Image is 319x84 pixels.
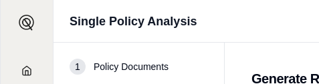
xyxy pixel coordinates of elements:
[70,59,86,75] div: 1
[70,12,197,31] h1: Single Policy Analysis
[94,60,169,73] span: Policy Documents
[13,9,40,36] button: Expand sidebar
[19,15,35,31] img: Expand sidebar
